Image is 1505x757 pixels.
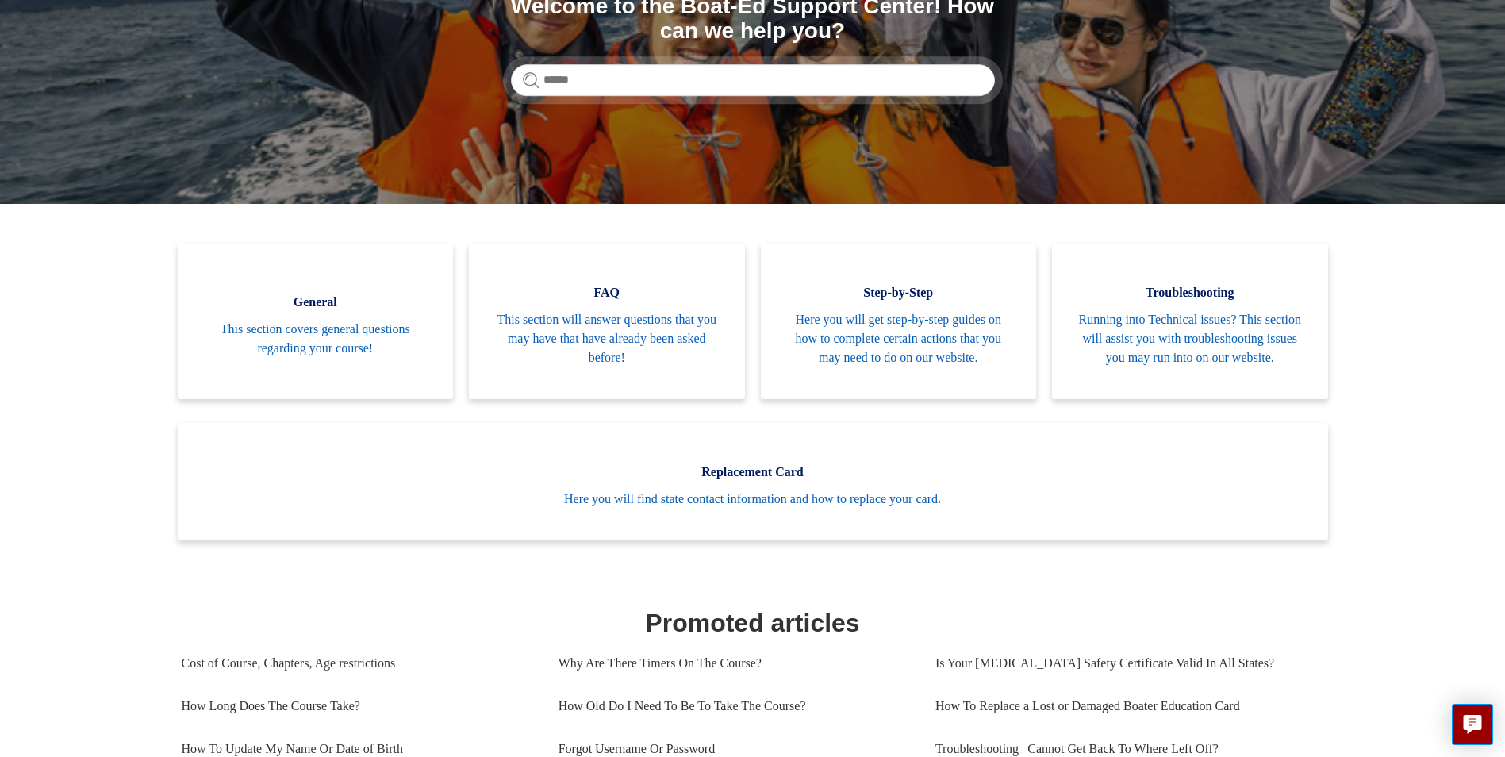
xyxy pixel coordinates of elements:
button: Live chat [1452,704,1493,745]
span: Step-by-Step [785,283,1013,302]
h1: Promoted articles [182,604,1324,642]
span: Here you will find state contact information and how to replace your card. [202,490,1304,509]
a: Why Are There Timers On The Course? [559,642,912,685]
input: Search [511,64,995,96]
a: Step-by-Step Here you will get step-by-step guides on how to complete certain actions that you ma... [761,244,1037,399]
a: FAQ This section will answer questions that you may have that have already been asked before! [469,244,745,399]
a: How Long Does The Course Take? [182,685,535,728]
span: This section covers general questions regarding your course! [202,320,430,358]
a: Troubleshooting Running into Technical issues? This section will assist you with troubleshooting ... [1052,244,1328,399]
a: How To Replace a Lost or Damaged Boater Education Card [935,685,1312,728]
span: This section will answer questions that you may have that have already been asked before! [493,310,721,367]
span: FAQ [493,283,721,302]
span: Replacement Card [202,463,1304,482]
a: Replacement Card Here you will find state contact information and how to replace your card. [178,423,1328,540]
a: How Old Do I Need To Be To Take The Course? [559,685,912,728]
a: Cost of Course, Chapters, Age restrictions [182,642,535,685]
span: General [202,293,430,312]
a: General This section covers general questions regarding your course! [178,244,454,399]
span: Here you will get step-by-step guides on how to complete certain actions that you may need to do ... [785,310,1013,367]
a: Is Your [MEDICAL_DATA] Safety Certificate Valid In All States? [935,642,1312,685]
span: Troubleshooting [1076,283,1304,302]
span: Running into Technical issues? This section will assist you with troubleshooting issues you may r... [1076,310,1304,367]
